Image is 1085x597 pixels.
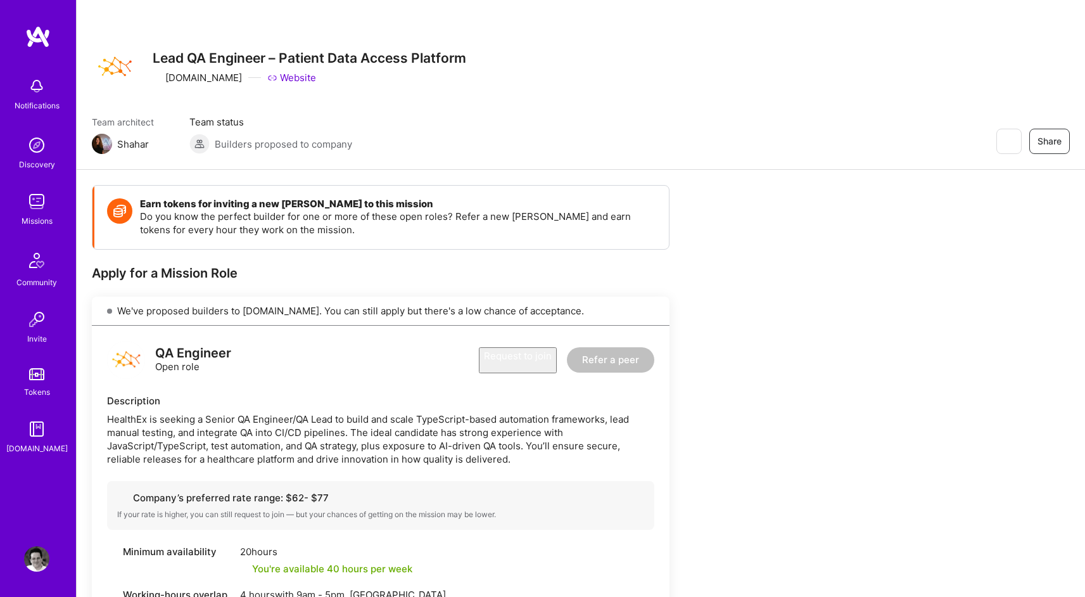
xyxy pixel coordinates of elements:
[140,198,656,210] h4: Earn tokens for inviting a new [PERSON_NAME] to this mission
[29,368,44,380] img: tokens
[24,546,49,572] img: User Avatar
[153,73,163,83] i: icon CompanyGray
[117,491,644,504] div: Company’s preferred rate range: $ 62 - $ 77
[189,134,210,154] img: Builders proposed to company
[107,394,654,408] div: Description
[25,25,51,48] img: logo
[153,71,242,84] div: [DOMAIN_NAME]
[107,413,654,466] div: HealthEx is seeking a Senior QA Engineer/QA Lead to build and scale TypeScript-based automation f...
[19,158,55,171] div: Discovery
[107,198,132,224] img: Token icon
[567,347,654,373] button: Refer a peer
[21,546,53,572] a: User Avatar
[107,547,117,556] i: icon Clock
[24,74,49,99] img: bell
[117,493,127,503] i: icon Cash
[24,189,49,214] img: teamwork
[92,134,112,154] img: Team Architect
[92,265,669,281] div: Apply for a Mission Role
[16,276,57,289] div: Community
[1003,136,1013,146] i: icon EyeClosed
[1037,135,1062,148] span: Share
[479,347,557,373] button: Request to join
[92,115,164,129] span: Team architect
[153,50,466,66] h3: Lead QA Engineer – Patient Data Access Platform
[155,347,231,373] div: Open role
[240,564,250,574] i: icon Check
[189,115,352,129] span: Team status
[155,347,231,360] div: QA Engineer
[92,297,669,326] div: We've proposed builders to [DOMAIN_NAME]. You can still apply but there's a low chance of accepta...
[267,71,316,84] a: Website
[240,562,412,575] div: You're available 40 hours per week
[6,442,68,455] div: [DOMAIN_NAME]
[24,132,49,158] img: discovery
[117,138,149,151] div: Shahar
[24,416,49,442] img: guide book
[240,545,412,558] div: 20 hours
[24,385,50,399] div: Tokens
[107,341,145,379] img: logo
[154,139,164,149] i: icon Mail
[117,510,644,520] div: If your rate is higher, you can still request to join — but your chances of getting on the missio...
[215,138,352,151] span: Builders proposed to company
[22,245,52,276] img: Community
[22,214,53,228] div: Missions
[92,44,137,90] img: Company Logo
[140,210,656,236] p: Do you know the perfect builder for one or more of these open roles? Refer a new [PERSON_NAME] an...
[27,332,47,345] div: Invite
[1029,129,1070,154] button: Share
[107,545,234,558] div: Minimum availability
[15,99,60,112] div: Notifications
[24,307,49,332] img: Invite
